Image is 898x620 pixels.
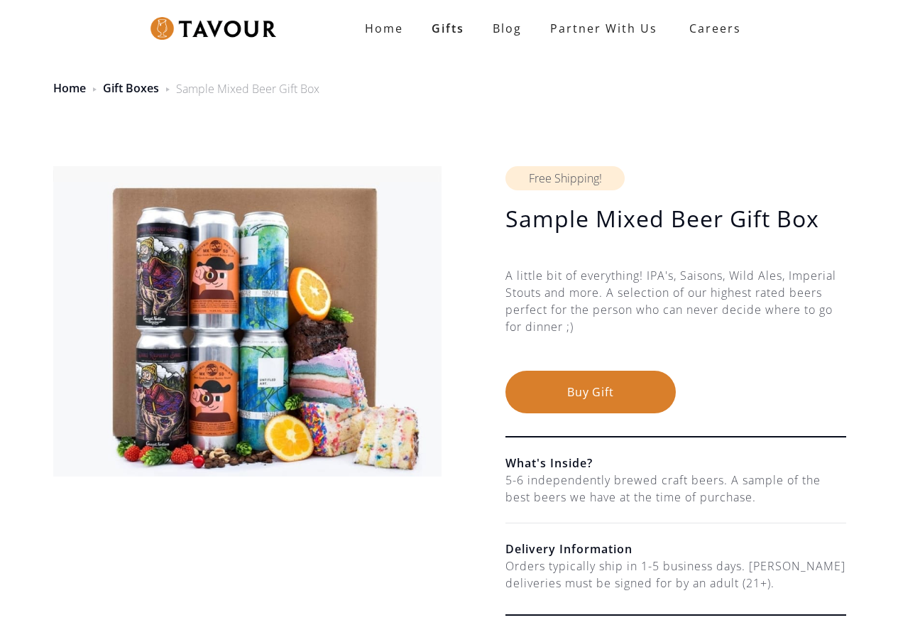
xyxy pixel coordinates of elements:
strong: Careers [689,14,741,43]
div: Free Shipping! [505,166,625,190]
a: Careers [672,9,752,48]
div: Sample Mixed Beer Gift Box [176,80,319,97]
h1: Sample Mixed Beer Gift Box [505,205,846,233]
div: Orders typically ship in 1-5 business days. [PERSON_NAME] deliveries must be signed for by an adu... [505,558,846,592]
strong: Home [365,21,403,36]
button: Buy Gift [505,371,676,413]
a: Blog [478,14,536,43]
div: 5-6 independently brewed craft beers. A sample of the best beers we have at the time of purchase. [505,472,846,506]
a: partner with us [536,14,672,43]
h6: Delivery Information [505,540,846,558]
a: Home [53,80,86,96]
div: A little bit of everything! IPA's, Saisons, Wild Ales, Imperial Stouts and more. A selection of o... [505,267,846,371]
a: Gifts [417,14,478,43]
a: Gift Boxes [103,80,159,96]
h6: What's Inside? [505,455,846,472]
a: Home [351,14,417,43]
